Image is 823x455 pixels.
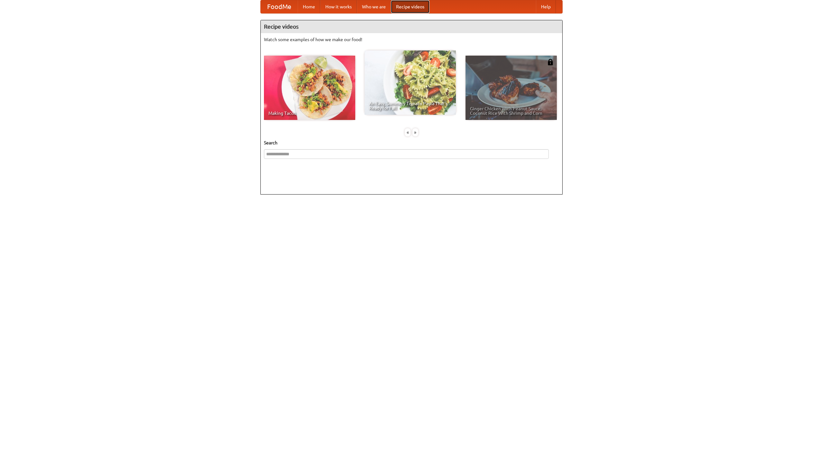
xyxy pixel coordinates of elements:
img: 483408.png [547,59,554,65]
a: An Easy, Summery Tomato Pasta That's Ready for Fall [365,50,456,115]
a: FoodMe [261,0,298,13]
a: Home [298,0,320,13]
h4: Recipe videos [261,20,562,33]
span: An Easy, Summery Tomato Pasta That's Ready for Fall [369,101,451,110]
div: » [412,128,418,136]
a: Help [536,0,556,13]
div: « [405,128,411,136]
h5: Search [264,140,559,146]
a: Recipe videos [391,0,430,13]
a: Making Tacos [264,56,355,120]
p: Watch some examples of how we make our food! [264,36,559,43]
span: Making Tacos [268,111,351,115]
a: How it works [320,0,357,13]
a: Who we are [357,0,391,13]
